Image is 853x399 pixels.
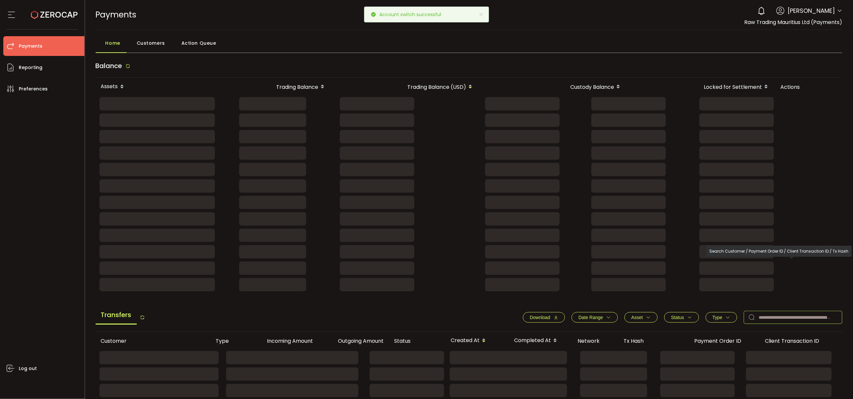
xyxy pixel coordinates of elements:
div: Customer [96,337,211,345]
span: Download [530,315,550,320]
span: Payments [19,41,42,51]
div: Trading Balance (USD) [332,81,480,92]
span: Customers [137,37,165,50]
div: Search Customer / Payment Order ID / Client Transaction ID / Tx Hash [706,246,852,257]
span: Payments [96,9,137,20]
span: Asset [631,315,643,320]
span: Balance [96,61,122,70]
div: Trading Balance [198,81,332,92]
div: Custody Balance [480,81,628,92]
span: Reporting [19,63,42,72]
p: Account switch successful [380,12,447,17]
button: Date Range [572,312,618,323]
div: Locked for Settlement [628,81,775,92]
div: Network [573,337,619,345]
span: Log out [19,364,37,373]
div: Outgoing Amount [319,337,389,345]
button: Asset [625,312,658,323]
span: Home [106,37,120,50]
div: Assets [96,81,198,92]
span: Date Range [579,315,603,320]
div: Status [389,337,446,345]
div: Actions [775,83,841,91]
div: Payment Order ID [689,337,760,345]
div: Completed At [509,335,573,346]
span: Preferences [19,84,48,94]
div: Incoming Amount [248,337,319,345]
span: Raw Trading Mauritius Ltd (Payments) [745,18,842,26]
span: Status [671,315,684,320]
span: Type [713,315,723,320]
div: Client Transaction ID [760,337,841,345]
button: Type [706,312,737,323]
button: Download [523,312,565,323]
iframe: Chat Widget [820,367,853,399]
div: Created At [446,335,509,346]
div: Type [211,337,248,345]
span: Transfers [96,306,137,325]
span: [PERSON_NAME] [788,6,835,15]
div: Tx Hash [619,337,689,345]
span: Action Queue [181,37,216,50]
button: Status [664,312,699,323]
